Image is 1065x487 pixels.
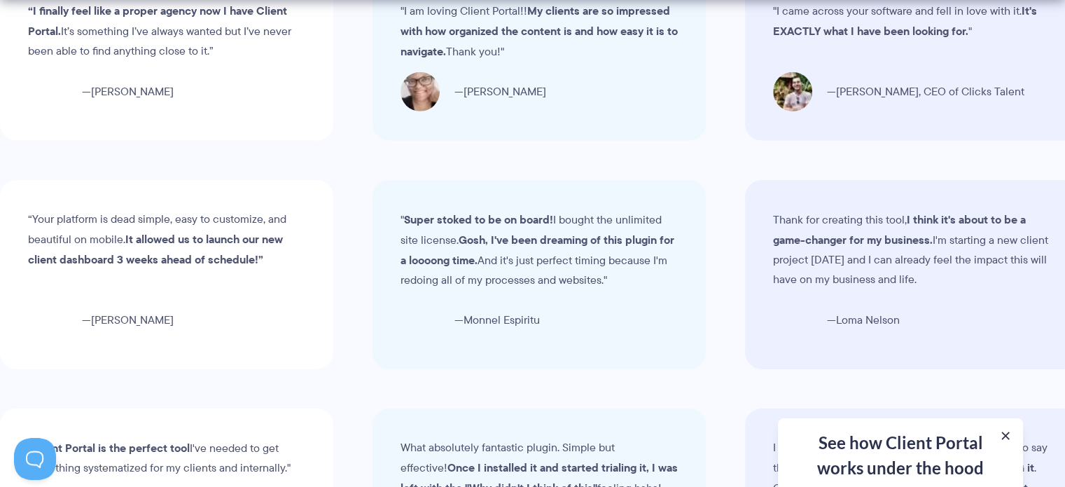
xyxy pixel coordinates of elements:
strong: My clients are so impressed with how organized the content is and how easy it is to navigate. [401,2,678,60]
img: AB Lieberman, CEO of Clicks Talent [773,72,812,111]
strong: Client Portal is the perfect tool [32,439,190,456]
blockquote: "I am loving Client Portal!! Thank you!" [401,1,678,62]
iframe: Toggle Customer Support [14,438,56,480]
img: Tasha Hussey [401,72,440,111]
span: Loma Nelson [838,310,911,330]
blockquote: Thank for creating this tool, I'm starting a new client project [DATE] and I can already feel the... [784,210,1061,289]
strong: “I finally feel like a proper agency now I have Client Portal. [28,2,287,39]
strong: It allowed us to launch our new client dashboard 3 weeks ahead of schedule!” [39,231,294,268]
strong: Gosh, I've been dreaming of this plugin for a loooong time. [412,231,685,268]
img: Richard Walsh [39,301,78,340]
strong: Super stoked to be on board! [415,211,564,228]
img: Loma Nelson [784,301,823,340]
span: [PERSON_NAME] [454,82,546,102]
blockquote: "I came across your software and fell in love with it. " [773,1,1050,41]
img: Anthony Wallace [28,72,67,111]
blockquote: " I've needed to get everything systematized for my clients and internally." [28,438,305,478]
span: [PERSON_NAME] [82,82,174,102]
img: Monnel Espiritu [412,301,451,340]
span: [PERSON_NAME], CEO of Clicks Talent [827,82,1024,102]
blockquote: " I bought the unlimited site license. And it's just perfect timing because I'm redoing all of my... [412,210,689,290]
blockquote: It’s something I’ve always wanted but I’ve never been able to find anything close to it.” [28,1,305,61]
blockquote: “Your platform is dead simple, easy to customize, and beautiful on mobile. [39,210,316,270]
span: Monnel Espiritu [466,310,551,330]
span: [PERSON_NAME] [93,310,185,330]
